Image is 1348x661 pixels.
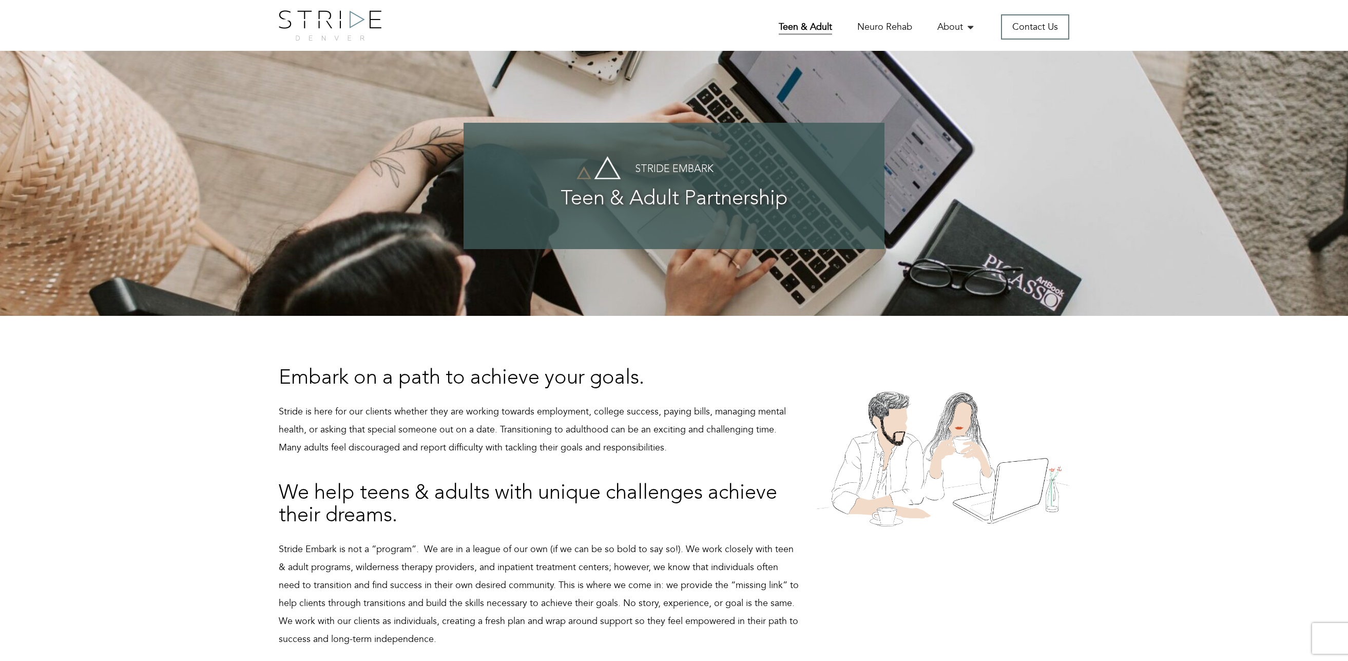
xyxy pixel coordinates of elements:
[279,367,801,390] h3: Embark on a path to achieve your goals.
[816,367,1069,526] img: Two-People-at-Laptop.png
[484,164,864,175] h4: Stride Embark
[279,10,381,41] img: logo.png
[279,482,801,527] h3: We help teens & adults with unique challenges achieve their dreams.
[857,21,912,33] a: Neuro Rehab
[1001,14,1069,40] a: Contact Us
[937,21,976,33] a: About
[484,188,864,211] h3: Teen & Adult Partnership
[279,403,801,457] p: Stride is here for our clients whether they are working towards employment, college success, payi...
[779,21,832,35] a: Teen & Adult
[279,540,801,648] p: Stride Embark is not a “program”. We are in a league of our own (if we can be so bold to say so!)...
